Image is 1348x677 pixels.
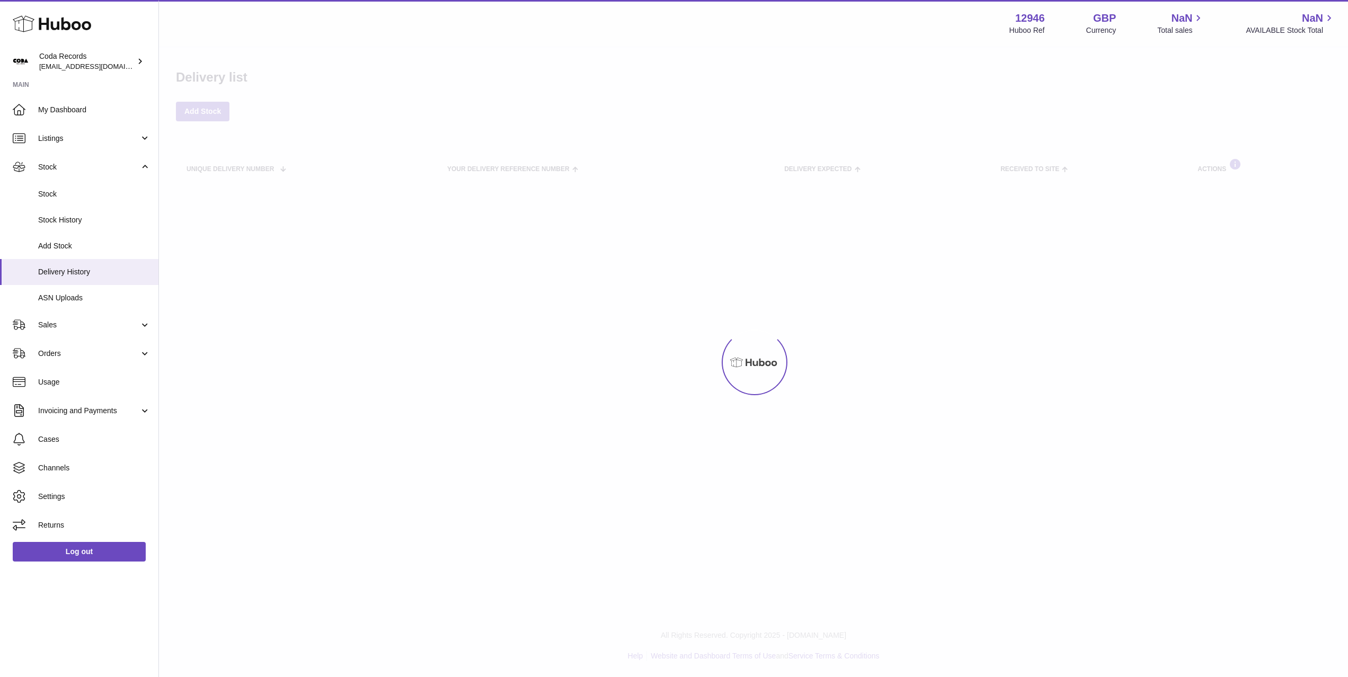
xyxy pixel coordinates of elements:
[13,542,146,561] a: Log out
[1157,11,1204,35] a: NaN Total sales
[38,241,150,251] span: Add Stock
[38,463,150,473] span: Channels
[38,133,139,144] span: Listings
[39,62,156,70] span: [EMAIL_ADDRESS][DOMAIN_NAME]
[38,520,150,530] span: Returns
[1015,11,1045,25] strong: 12946
[38,162,139,172] span: Stock
[1157,25,1204,35] span: Total sales
[38,267,150,277] span: Delivery History
[38,492,150,502] span: Settings
[38,189,150,199] span: Stock
[38,105,150,115] span: My Dashboard
[38,215,150,225] span: Stock History
[1246,11,1335,35] a: NaN AVAILABLE Stock Total
[1171,11,1192,25] span: NaN
[1093,11,1116,25] strong: GBP
[39,51,135,72] div: Coda Records
[1246,25,1335,35] span: AVAILABLE Stock Total
[38,320,139,330] span: Sales
[38,377,150,387] span: Usage
[38,349,139,359] span: Orders
[1086,25,1116,35] div: Currency
[1009,25,1045,35] div: Huboo Ref
[38,434,150,444] span: Cases
[38,293,150,303] span: ASN Uploads
[38,406,139,416] span: Invoicing and Payments
[13,54,29,69] img: haz@pcatmedia.com
[1302,11,1323,25] span: NaN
